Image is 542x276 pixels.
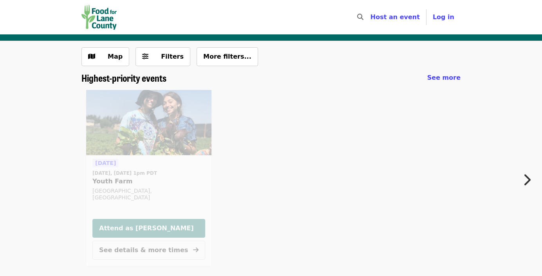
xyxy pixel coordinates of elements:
[516,169,542,191] button: Next item
[523,172,531,187] i: chevron-right icon
[142,53,148,60] i: sliders-h icon
[92,219,205,238] button: Attend as [PERSON_NAME]
[75,72,467,84] div: Highest-priority events
[92,188,205,201] div: [GEOGRAPHIC_DATA], [GEOGRAPHIC_DATA]
[427,74,461,81] span: See more
[88,53,95,60] i: map icon
[135,47,190,66] button: Filters (0 selected)
[433,13,454,21] span: Log in
[368,8,374,27] input: Search
[92,158,205,203] a: See details for "Youth Farm"
[81,5,117,30] img: Food for Lane County - Home
[81,72,166,84] a: Highest-priority events
[81,71,166,84] span: Highest-priority events
[197,47,258,66] button: More filters...
[92,177,205,186] span: Youth Farm
[81,47,129,66] button: Show map view
[92,241,205,260] button: See details & more times
[203,53,251,60] span: More filters...
[92,170,157,177] time: [DATE], [DATE] 1pm PDT
[357,13,363,21] i: search icon
[99,224,199,233] span: Attend as [PERSON_NAME]
[370,13,420,21] a: Host an event
[86,90,211,156] img: Youth Farm organized by Food for Lane County
[426,9,461,25] button: Log in
[86,90,211,156] a: Youth Farm
[95,160,116,166] span: [DATE]
[108,53,123,60] span: Map
[427,73,461,82] a: See more
[193,246,199,254] i: arrow-right icon
[161,53,184,60] span: Filters
[99,246,188,254] span: See details & more times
